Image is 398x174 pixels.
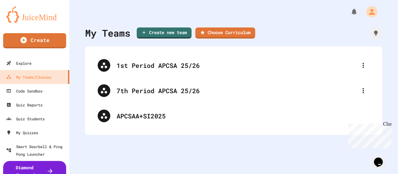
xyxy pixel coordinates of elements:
[6,115,45,123] div: Quiz Students
[91,53,376,78] div: 1st Period APCSA 25/26
[6,129,38,136] div: My Quizzes
[6,101,43,109] div: Quiz Reports
[117,86,357,95] div: 7th Period APCSA 25/26
[6,6,63,23] img: logo-orange.svg
[117,111,370,121] div: APCSAA+SI2025
[6,73,51,81] div: My Teams/Classes
[372,149,392,168] iframe: chat widget
[360,4,379,19] div: My Account
[3,3,43,40] div: Chat with us now!Close
[137,27,192,39] a: Create new team
[6,87,43,95] div: Code Sandbox
[346,121,392,148] iframe: chat widget
[6,59,32,67] div: Explore
[370,27,382,39] div: How it works
[85,26,130,40] div: My Teams
[3,33,66,48] a: Create
[6,143,67,158] div: Smart Doorbell & Ping Pong Launcher
[91,103,376,129] div: APCSAA+SI2025
[195,27,255,39] a: Choose Curriculum
[339,6,360,17] div: My Notifications
[91,78,376,103] div: 7th Period APCSA 25/26
[117,61,357,70] div: 1st Period APCSA 25/26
